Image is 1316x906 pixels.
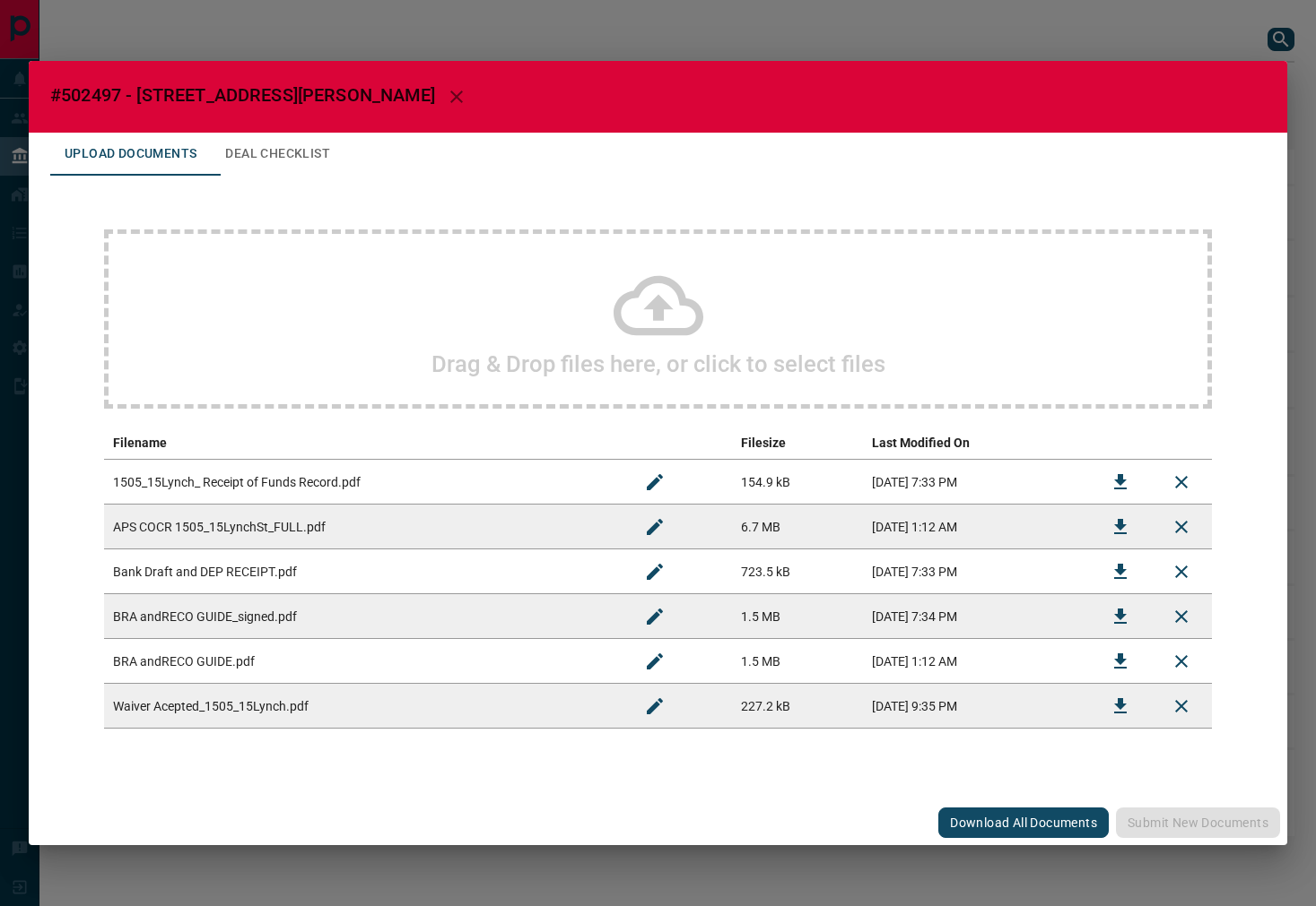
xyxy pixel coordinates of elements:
th: edit column [624,427,732,460]
td: BRA andRECO GUIDE_signed.pdf [104,594,624,639]
td: 6.7 MB [732,505,864,549]
button: Remove File [1160,640,1203,683]
td: 1.5 MB [732,594,864,639]
td: [DATE] 7:33 PM [863,549,1090,594]
button: Remove File [1160,505,1203,548]
td: Bank Draft and DEP RECEIPT.pdf [104,549,624,594]
button: Remove File [1160,595,1203,638]
td: APS COCR 1505_15LynchSt_FULL.pdf [104,505,624,549]
th: delete file action column [1151,427,1212,460]
button: Download [1099,461,1142,504]
button: Download [1099,505,1142,548]
button: Remove File [1160,550,1203,593]
td: [DATE] 7:33 PM [863,460,1090,505]
td: [DATE] 1:12 AM [863,505,1090,549]
button: Rename [633,595,676,638]
th: Last Modified On [863,427,1090,460]
button: Download [1099,550,1142,593]
button: Upload Documents [50,133,211,176]
h2: Drag & Drop files here, or click to select files [431,350,885,377]
span: #502497 - [STREET_ADDRESS][PERSON_NAME] [50,84,435,106]
button: Deal Checklist [211,133,344,176]
th: download action column [1090,427,1151,460]
td: Waiver Acepted_1505_15Lynch.pdf [104,684,624,729]
th: Filesize [732,427,864,460]
td: 1.5 MB [732,639,864,684]
td: 227.2 kB [732,684,864,729]
td: BRA andRECO GUIDE.pdf [104,639,624,684]
button: Remove File [1160,685,1203,728]
td: [DATE] 9:35 PM [863,684,1090,729]
td: 154.9 kB [732,460,864,505]
button: Rename [633,505,676,548]
button: Rename [633,550,676,593]
button: Remove File [1160,461,1203,504]
div: Drag & Drop files here, or click to select files [104,229,1212,409]
button: Rename [633,461,676,504]
button: Download All Documents [938,807,1109,838]
td: [DATE] 7:34 PM [863,594,1090,639]
th: Filename [104,427,624,460]
td: [DATE] 1:12 AM [863,639,1090,684]
button: Download [1099,685,1142,728]
td: 723.5 kB [732,549,864,594]
td: 1505_15Lynch_ Receipt of Funds Record.pdf [104,460,624,505]
button: Download [1099,595,1142,638]
button: Rename [633,640,676,683]
button: Download [1099,640,1142,683]
button: Rename [633,685,676,728]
